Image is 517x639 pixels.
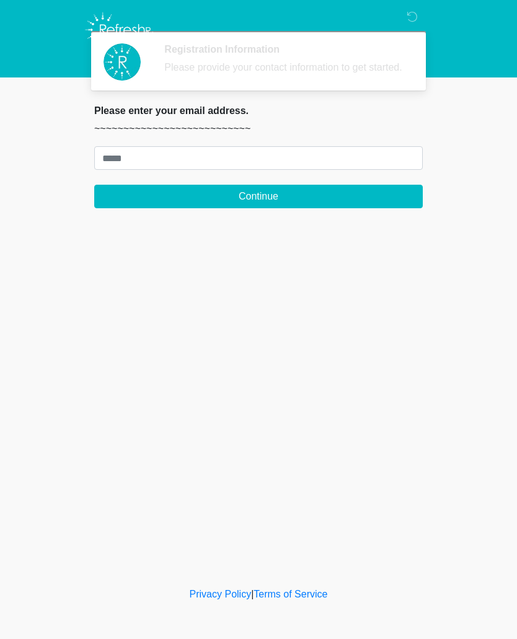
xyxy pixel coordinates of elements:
img: Refresh RX Logo [82,9,157,50]
button: Continue [94,185,423,208]
a: Terms of Service [254,589,327,599]
div: Please provide your contact information to get started. [164,60,404,75]
h2: Please enter your email address. [94,105,423,117]
a: | [251,589,254,599]
p: ~~~~~~~~~~~~~~~~~~~~~~~~~~~ [94,121,423,136]
img: Agent Avatar [104,43,141,81]
a: Privacy Policy [190,589,252,599]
